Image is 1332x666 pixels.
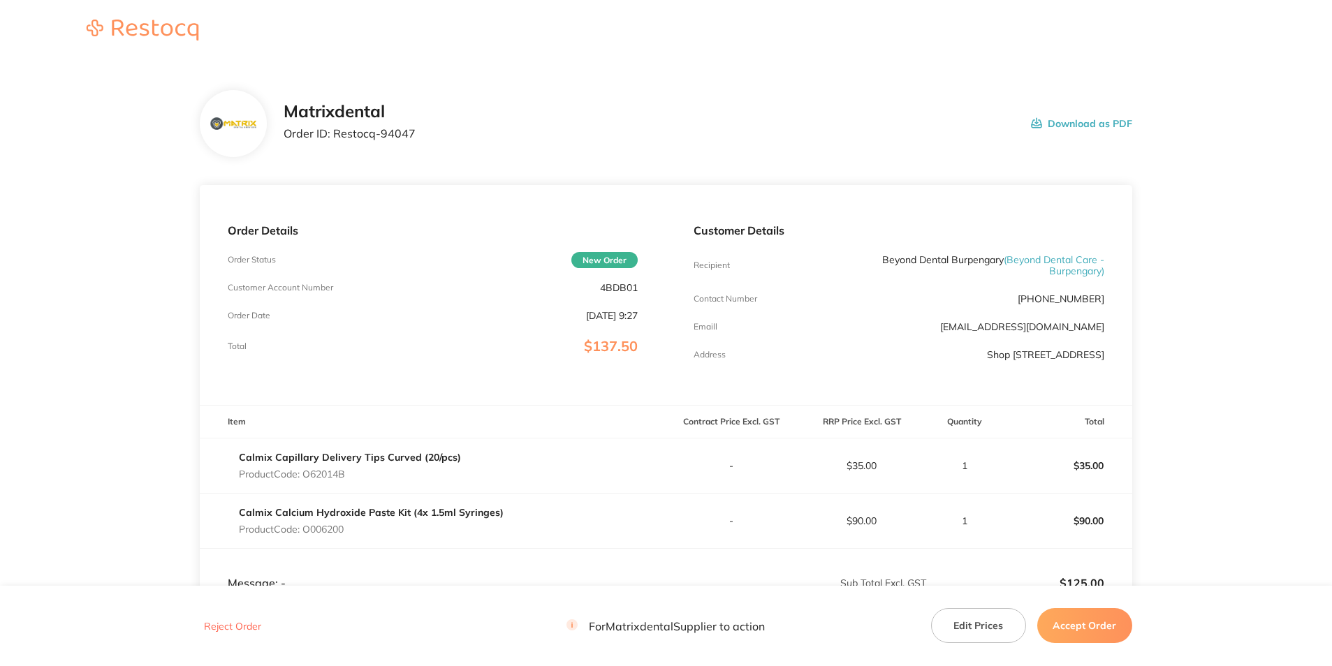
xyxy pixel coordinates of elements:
[1002,406,1132,438] th: Total
[1004,253,1104,277] span: ( Beyond Dental Care - Burpengary )
[228,224,638,237] p: Order Details
[228,341,247,351] p: Total
[200,620,265,632] button: Reject Order
[586,310,638,321] p: [DATE] 9:27
[928,460,1001,471] p: 1
[210,118,256,131] img: c2YydnlvZQ
[666,515,796,526] p: -
[797,460,926,471] p: $35.00
[1031,102,1132,145] button: Download as PDF
[284,127,416,140] p: Order ID: Restocq- 94047
[200,549,666,591] td: Message: -
[1002,504,1132,538] p: $90.00
[239,468,461,480] p: Product Code: O62014B
[228,255,276,265] p: Order Status
[694,224,1104,237] p: Customer Details
[228,311,270,320] p: Order Date
[797,515,926,526] p: $90.00
[931,608,1026,643] button: Edit Prices
[239,524,504,535] p: Product Code: O006200
[239,506,504,519] a: Calmix Calcium Hydroxide Paste Kit (4x 1.5ml Syringes)
[928,577,1104,589] p: $125.00
[73,20,212,43] a: Restocq logo
[927,406,1002,438] th: Quantity
[200,406,666,438] th: Item
[666,460,796,471] p: -
[694,322,717,332] p: Emaill
[228,283,333,293] p: Customer Account Number
[1037,608,1132,643] button: Accept Order
[1002,449,1132,482] p: $35.00
[796,406,927,438] th: RRP Price Excl. GST
[584,337,638,355] span: $137.50
[940,320,1104,333] a: [EMAIL_ADDRESS][DOMAIN_NAME]
[566,619,765,632] p: For Matrixdental Supplier to action
[73,20,212,40] img: Restocq logo
[987,349,1104,360] p: Shop [STREET_ADDRESS]
[239,451,461,464] a: Calmix Capillary Delivery Tips Curved (20/pcs)
[571,252,638,268] span: New Order
[694,260,730,270] p: Recipient
[666,406,796,438] th: Contract Price Excl. GST
[694,294,757,304] p: Contact Number
[928,515,1001,526] p: 1
[830,254,1104,276] p: Beyond Dental Burpengary
[666,577,926,589] p: Sub Total Excl. GST
[600,282,638,293] p: 4BDB01
[694,350,726,360] p: Address
[1018,293,1104,304] p: [PHONE_NUMBER]
[284,102,416,121] h2: Matrixdental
